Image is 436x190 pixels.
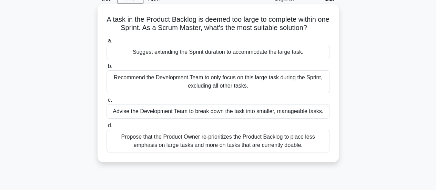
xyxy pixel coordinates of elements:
[107,70,330,93] div: Recommend the Development Team to only focus on this large task during the Sprint, excluding all ...
[107,130,330,152] div: Propose that the Product Owner re-prioritizes the Product Backlog to place less emphasis on large...
[108,97,112,103] span: c.
[107,45,330,59] div: Suggest extending the Sprint duration to accommodate the large task.
[106,15,331,32] h5: A task in the Product Backlog is deemed too large to complete within one Sprint. As a Scrum Maste...
[108,38,112,43] span: a.
[108,122,112,128] span: d.
[107,104,330,119] div: Advise the Development Team to break down the task into smaller, manageable tasks.
[108,63,112,69] span: b.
